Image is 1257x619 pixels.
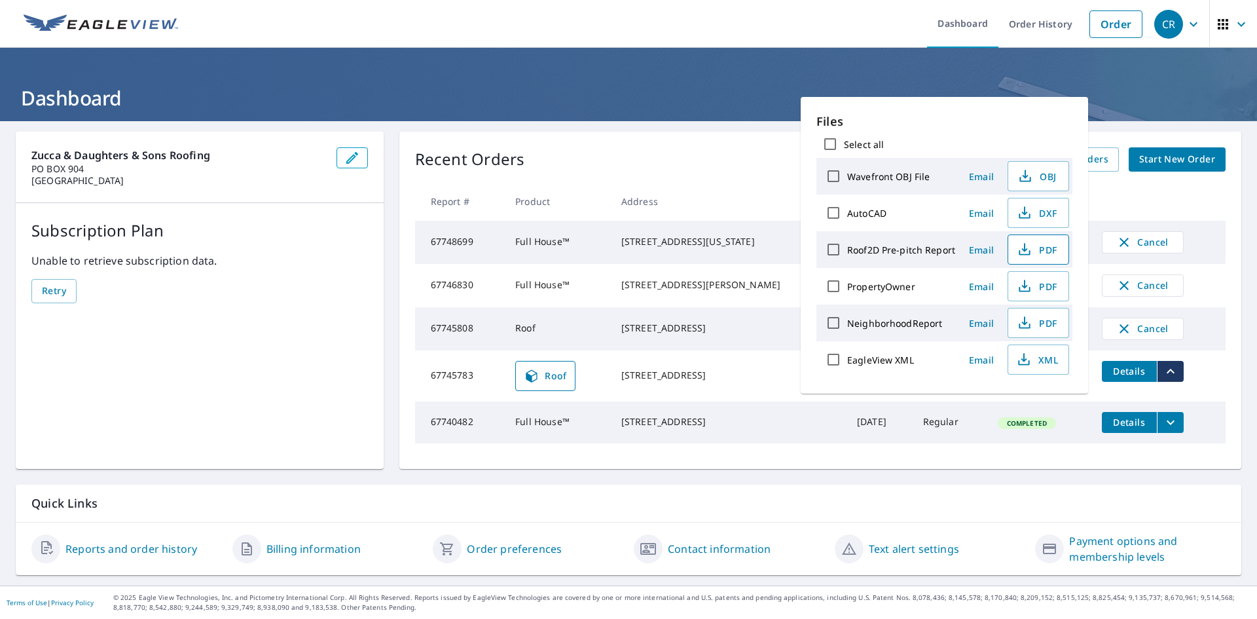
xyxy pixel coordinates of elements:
[621,278,836,291] div: [STREET_ADDRESS][PERSON_NAME]
[1157,412,1184,433] button: filesDropdownBtn-67740482
[1008,198,1069,228] button: DXF
[668,541,771,557] a: Contact information
[415,264,505,307] td: 67746830
[1102,231,1184,253] button: Cancel
[1116,278,1170,293] span: Cancel
[847,280,915,293] label: PropertyOwner
[113,593,1250,612] p: © 2025 Eagle View Technologies, Inc. and Pictometry International Corp. All Rights Reserved. Repo...
[1089,10,1142,38] a: Order
[1008,161,1069,191] button: OBJ
[1116,234,1170,250] span: Cancel
[913,402,987,443] td: Regular
[31,495,1226,512] p: Quick Links
[960,240,1002,260] button: Email
[999,419,1055,428] span: Completed
[816,113,1072,130] p: Files
[1016,205,1058,221] span: DXF
[1110,365,1149,377] span: Details
[1102,361,1157,382] button: detailsBtn-67745783
[847,354,914,366] label: EagleView XML
[515,361,575,391] a: Roof
[415,182,505,221] th: Report #
[869,541,959,557] a: Text alert settings
[960,276,1002,297] button: Email
[65,541,197,557] a: Reports and order history
[1016,242,1058,257] span: PDF
[621,369,836,382] div: [STREET_ADDRESS]
[467,541,562,557] a: Order preferences
[31,219,368,242] p: Subscription Plan
[1016,168,1058,184] span: OBJ
[31,175,326,187] p: [GEOGRAPHIC_DATA]
[266,541,361,557] a: Billing information
[42,283,66,299] span: Retry
[505,307,611,350] td: Roof
[847,402,913,443] td: [DATE]
[7,599,94,607] p: |
[960,313,1002,333] button: Email
[415,350,505,402] td: 67745783
[1110,416,1149,428] span: Details
[960,166,1002,187] button: Email
[415,147,525,172] p: Recent Orders
[1008,234,1069,265] button: PDF
[1102,318,1184,340] button: Cancel
[7,598,47,607] a: Terms of Use
[31,253,368,269] p: Unable to retrieve subscription data.
[1008,271,1069,301] button: PDF
[1016,278,1058,294] span: PDF
[51,598,94,607] a: Privacy Policy
[966,244,997,256] span: Email
[960,350,1002,370] button: Email
[31,279,77,303] button: Retry
[1154,10,1183,39] div: CR
[415,402,505,443] td: 67740482
[1016,315,1058,331] span: PDF
[1116,321,1170,337] span: Cancel
[1157,361,1184,382] button: filesDropdownBtn-67745783
[621,322,836,335] div: [STREET_ADDRESS]
[1008,345,1069,375] button: XML
[505,221,611,264] td: Full House™
[847,207,886,219] label: AutoCAD
[1139,151,1215,168] span: Start New Order
[505,402,611,443] td: Full House™
[966,317,997,329] span: Email
[24,14,178,34] img: EV Logo
[1069,533,1226,565] a: Payment options and membership levels
[960,203,1002,223] button: Email
[966,354,997,366] span: Email
[31,163,326,175] p: PO BOX 904
[1129,147,1226,172] a: Start New Order
[1102,412,1157,433] button: detailsBtn-67740482
[621,415,836,428] div: [STREET_ADDRESS]
[966,280,997,293] span: Email
[415,307,505,350] td: 67745808
[847,317,942,329] label: NeighborhoodReport
[966,170,997,183] span: Email
[1016,352,1058,367] span: XML
[415,221,505,264] td: 67748699
[847,170,930,183] label: Wavefront OBJ File
[505,182,611,221] th: Product
[524,368,567,384] span: Roof
[16,84,1241,111] h1: Dashboard
[31,147,326,163] p: Zucca & Daughters & Sons Roofing
[621,235,836,248] div: [STREET_ADDRESS][US_STATE]
[966,207,997,219] span: Email
[844,138,884,151] label: Select all
[1008,308,1069,338] button: PDF
[611,182,847,221] th: Address
[1102,274,1184,297] button: Cancel
[847,244,955,256] label: Roof2D Pre-pitch Report
[505,264,611,307] td: Full House™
